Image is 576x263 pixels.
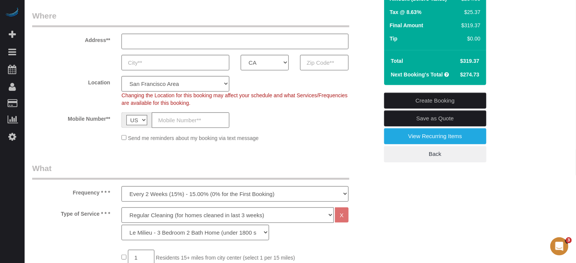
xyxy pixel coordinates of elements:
div: $25.37 [458,8,480,16]
div: $319.37 [458,22,480,29]
span: $274.73 [460,72,479,78]
strong: Next Booking's Total [391,72,443,78]
legend: Where [32,10,349,27]
label: Location [26,76,116,86]
a: Back [384,146,486,162]
input: Zip Code** [300,55,348,70]
input: Mobile Number** [152,112,229,128]
label: Type of Service * * * [26,207,116,218]
label: Tax @ 8.63% [390,8,422,16]
a: Create Booking [384,93,486,109]
div: $0.00 [458,35,480,42]
legend: What [32,163,349,180]
span: Residents 15+ miles from city center (select 1 per 15 miles) [156,255,295,261]
label: Tip [390,35,398,42]
span: Changing the Location for this booking may affect your schedule and what Services/Frequencies are... [121,92,347,106]
label: Final Amount [390,22,423,29]
a: Save as Quote [384,110,486,126]
a: View Recurring Items [384,128,486,144]
span: Send me reminders about my booking via text message [128,135,259,141]
strong: Total [391,58,403,64]
span: $319.37 [460,58,479,64]
iframe: Intercom live chat [550,237,568,255]
label: Frequency * * * [26,186,116,196]
img: Automaid Logo [5,8,20,18]
span: 3 [566,237,572,243]
label: Mobile Number** [26,112,116,123]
